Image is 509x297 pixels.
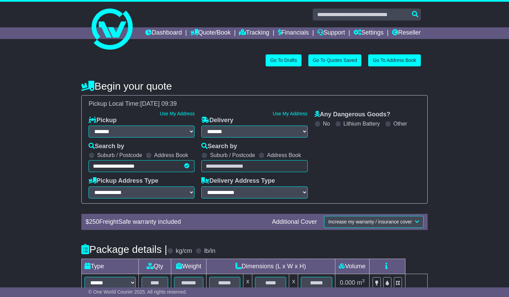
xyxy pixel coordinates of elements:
[206,259,335,274] td: Dimensions (L x W x H)
[201,117,233,124] label: Delivery
[171,259,206,274] td: Weight
[324,216,424,228] button: Increase my warranty / insurance cover
[392,27,421,39] a: Reseller
[357,279,365,286] span: m
[340,279,355,286] span: 0.000
[81,80,428,92] h4: Begin your quote
[329,219,412,224] span: Increase my warranty / insurance cover
[273,111,308,116] a: Use My Address
[81,244,167,255] h4: Package details |
[353,27,384,39] a: Settings
[278,27,309,39] a: Financials
[145,27,182,39] a: Dashboard
[140,100,177,107] span: [DATE] 09:39
[85,100,424,108] div: Pickup Local Time:
[201,177,275,185] label: Delivery Address Type
[176,247,192,255] label: kg/cm
[190,27,231,39] a: Quote/Book
[267,152,301,158] label: Address Book
[97,152,142,158] label: Suburb / Postcode
[393,120,407,127] label: Other
[308,54,362,66] a: Go To Quotes Saved
[368,54,420,66] a: Go To Address Book
[89,143,124,150] label: Search by
[82,218,268,226] div: $ FreightSafe warranty included
[317,27,345,39] a: Support
[210,152,255,158] label: Suburb / Postcode
[139,259,171,274] td: Qty
[362,278,365,283] sup: 3
[314,111,390,118] label: Any Dangerous Goods?
[160,111,195,116] a: Use My Address
[88,289,187,295] span: © One World Courier 2025. All rights reserved.
[344,120,380,127] label: Lithium Battery
[335,259,369,274] td: Volume
[89,218,99,225] span: 250
[289,274,298,292] td: x
[323,120,330,127] label: No
[89,177,158,185] label: Pickup Address Type
[201,143,237,150] label: Search by
[269,218,321,226] div: Additional Cover
[239,27,269,39] a: Tracking
[204,247,215,255] label: lb/in
[243,274,252,292] td: x
[154,152,188,158] label: Address Book
[89,117,117,124] label: Pickup
[266,54,301,66] a: Go To Drafts
[82,259,139,274] td: Type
